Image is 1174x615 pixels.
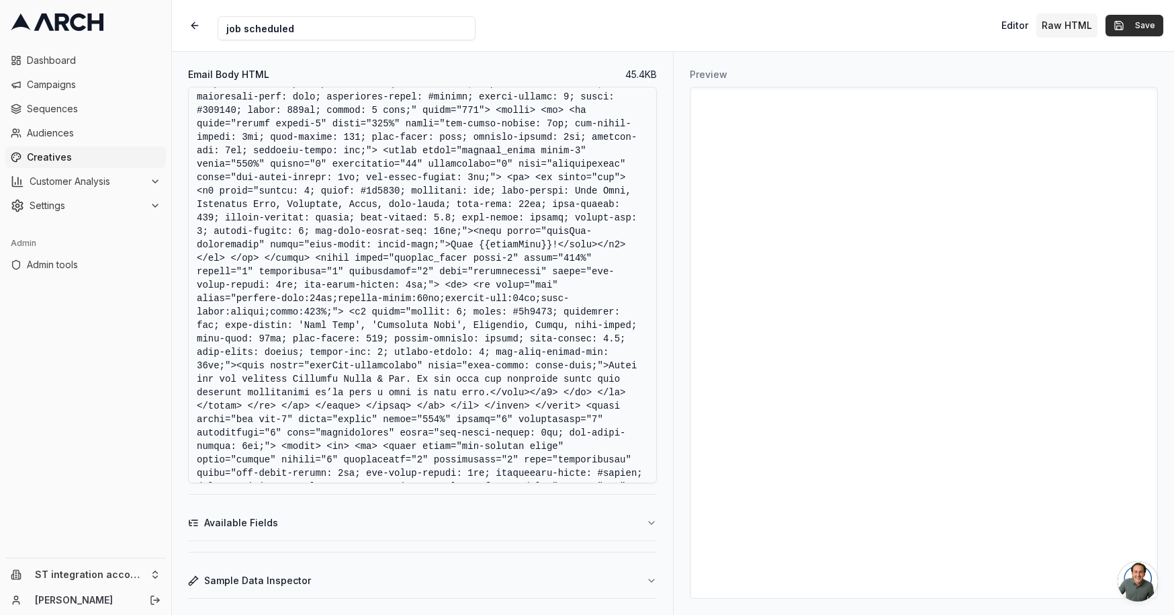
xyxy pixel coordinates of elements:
[5,254,166,276] a: Admin tools
[204,516,278,530] span: Available Fields
[188,563,657,598] button: Sample Data Inspector
[1118,561,1158,602] a: Open chat
[30,199,144,212] span: Settings
[1105,15,1163,36] button: Save
[27,102,161,116] span: Sequences
[5,122,166,144] a: Audiences
[5,171,166,192] button: Customer Analysis
[690,68,1158,81] h3: Preview
[5,74,166,95] a: Campaigns
[5,147,166,168] a: Creatives
[188,70,269,79] label: Email Body HTML
[5,195,166,216] button: Settings
[218,16,476,40] input: Internal Creative Name
[35,593,135,607] a: [PERSON_NAME]
[1036,13,1097,38] button: Toggle custom HTML
[996,13,1034,38] button: Toggle editor
[188,505,657,540] button: Available Fields
[5,50,166,71] a: Dashboard
[27,54,161,67] span: Dashboard
[625,68,657,81] span: 45.4 KB
[5,233,166,254] div: Admin
[146,591,165,610] button: Log out
[204,574,311,587] span: Sample Data Inspector
[27,151,161,164] span: Creatives
[5,98,166,120] a: Sequences
[27,126,161,140] span: Audiences
[35,569,144,581] span: ST integration account
[27,78,161,91] span: Campaigns
[30,175,144,188] span: Customer Analysis
[188,87,657,483] textarea: <!LOREMIP dolo> <sita conse:a="eli:seddoei-temporinc-utl:etd" magna:a="eni:adminim-veniamqui-nos:...
[5,564,166,585] button: ST integration account
[690,87,1157,598] iframe: Preview for job scheduled
[27,258,161,272] span: Admin tools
